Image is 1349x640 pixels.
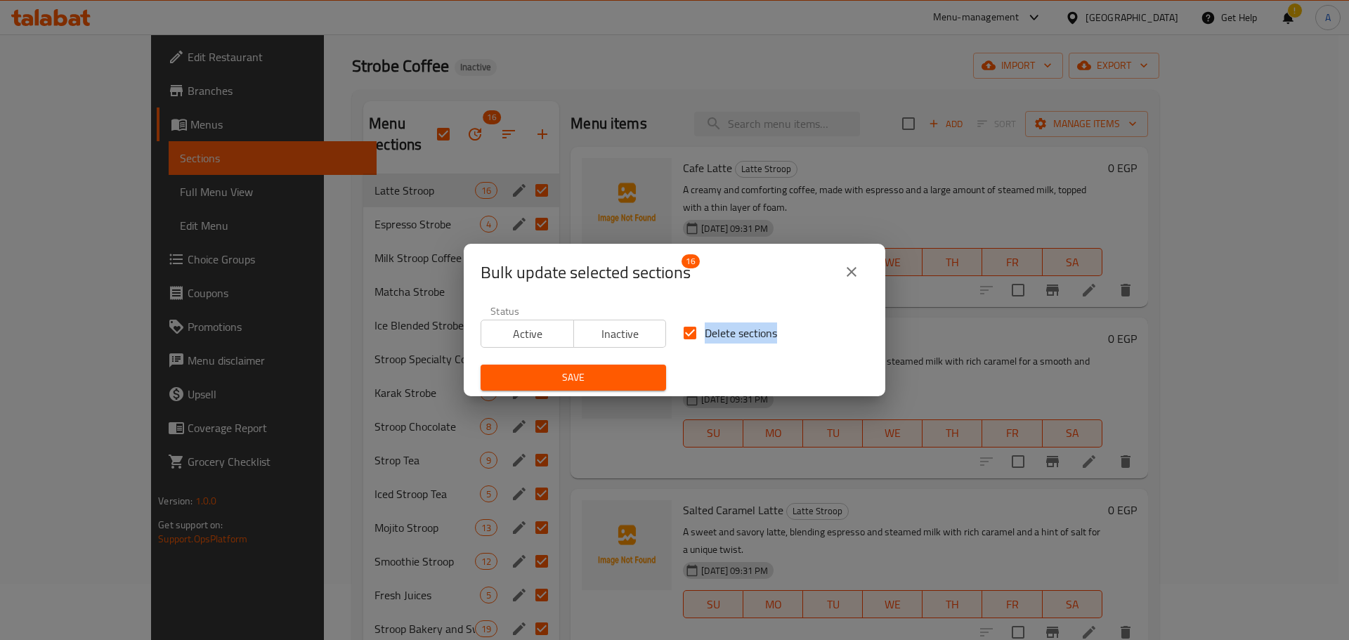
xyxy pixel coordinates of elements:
button: close [835,255,868,289]
span: Active [487,324,568,344]
span: Selected section count [481,261,691,284]
button: Save [481,365,666,391]
button: Inactive [573,320,667,348]
span: Save [492,369,655,386]
button: Active [481,320,574,348]
span: Inactive [580,324,661,344]
span: 16 [682,254,700,268]
span: Delete sections [705,325,777,341]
